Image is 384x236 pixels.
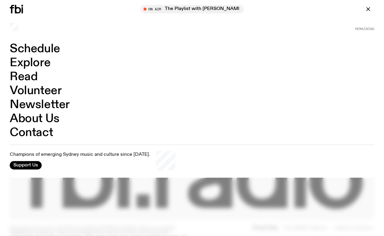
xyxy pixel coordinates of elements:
[10,71,37,83] a: Read
[10,85,61,97] a: Volunteer
[10,113,60,125] a: About Us
[10,99,70,111] a: Newsletter
[355,27,374,31] span: Remaining
[10,57,50,69] a: Explore
[10,43,60,55] a: Schedule
[10,161,42,169] button: Support Us
[10,127,53,139] a: Contact
[13,162,38,168] span: Support Us
[10,152,150,158] p: Champions of emerging Sydney music and culture since [DATE].
[140,5,244,13] button: On AirThe Playlist with [PERSON_NAME] and [PERSON_NAME]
